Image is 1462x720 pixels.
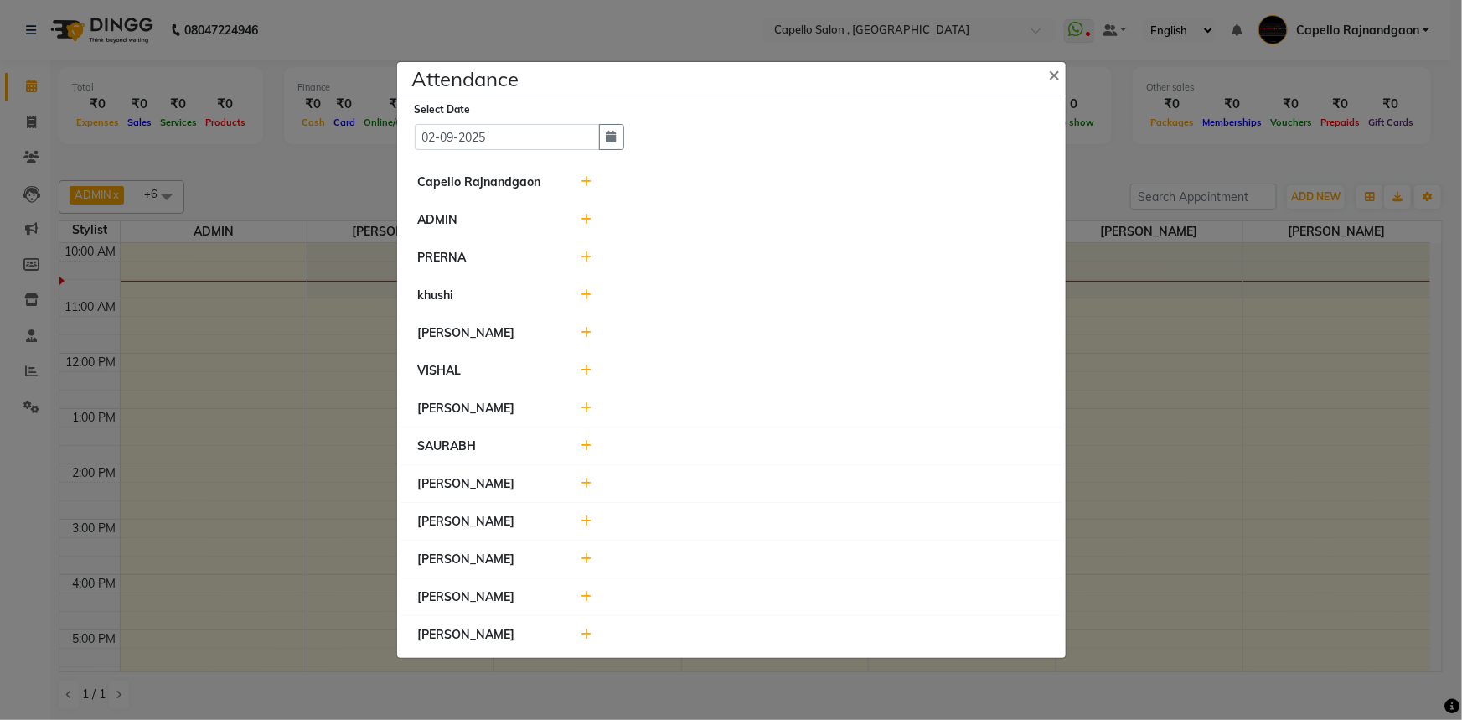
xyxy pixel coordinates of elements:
[406,513,569,531] div: [PERSON_NAME]
[406,324,569,342] div: [PERSON_NAME]
[406,211,569,229] div: ADMIN
[406,438,569,455] div: SAURABH
[406,362,569,380] div: VISHAL
[412,64,519,94] h4: Attendance
[406,475,569,493] div: [PERSON_NAME]
[1036,50,1077,97] button: Close
[415,124,600,150] input: Select date
[415,102,471,117] label: Select Date
[406,287,569,304] div: khushi
[406,588,569,606] div: [PERSON_NAME]
[406,626,569,644] div: [PERSON_NAME]
[406,551,569,568] div: [PERSON_NAME]
[406,400,569,417] div: [PERSON_NAME]
[1049,61,1061,86] span: ×
[406,174,569,191] div: Capello Rajnandgaon
[406,249,569,267] div: PRERNA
